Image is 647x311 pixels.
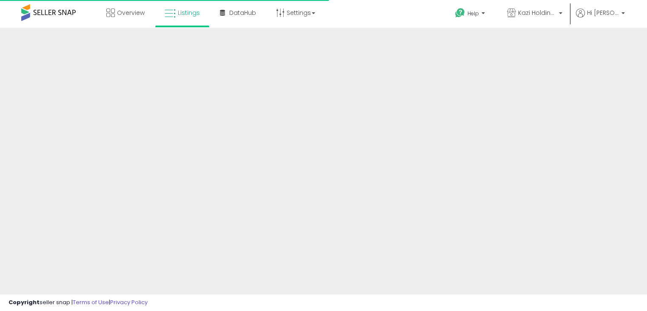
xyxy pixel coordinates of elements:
[110,298,148,306] a: Privacy Policy
[518,9,556,17] span: Kazi Holdings
[229,9,256,17] span: DataHub
[587,9,619,17] span: Hi [PERSON_NAME]
[117,9,145,17] span: Overview
[448,1,493,28] a: Help
[9,298,40,306] strong: Copyright
[9,299,148,307] div: seller snap | |
[73,298,109,306] a: Terms of Use
[178,9,200,17] span: Listings
[455,8,465,18] i: Get Help
[576,9,625,28] a: Hi [PERSON_NAME]
[467,10,479,17] span: Help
